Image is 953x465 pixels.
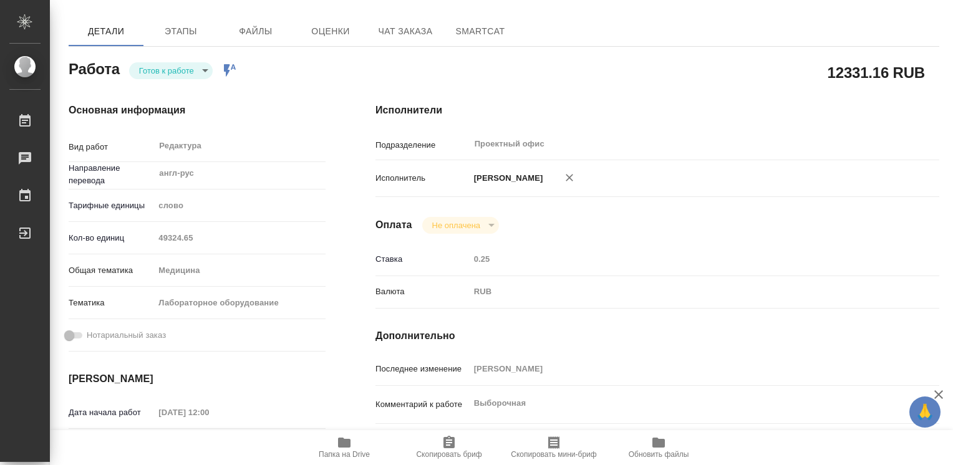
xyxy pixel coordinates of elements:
[397,430,501,465] button: Скопировать бриф
[129,62,213,79] div: Готов к работе
[69,162,154,187] p: Направление перевода
[629,450,689,459] span: Обновить файлы
[470,172,543,185] p: [PERSON_NAME]
[470,360,893,378] input: Пустое поле
[909,396,941,428] button: 🙏
[69,297,154,309] p: Тематика
[375,103,939,118] h4: Исполнители
[76,24,136,39] span: Детали
[87,329,166,342] span: Нотариальный заказ
[606,430,711,465] button: Обновить файлы
[375,328,939,343] h4: Дополнительно
[511,450,596,459] span: Скопировать мини-бриф
[450,24,510,39] span: SmartCat
[501,430,606,465] button: Скопировать мини-бриф
[69,232,154,244] p: Кол-во единиц
[292,430,397,465] button: Папка на Drive
[428,220,484,231] button: Не оплачена
[154,292,326,314] div: Лабораторное оборудование
[375,398,470,411] p: Комментарий к работе
[135,65,198,76] button: Готов к работе
[470,281,893,302] div: RUB
[375,139,470,151] p: Подразделение
[375,363,470,375] p: Последнее изменение
[556,164,583,191] button: Удалить исполнителя
[69,406,154,419] p: Дата начала работ
[69,141,154,153] p: Вид работ
[69,57,120,79] h2: Работа
[470,393,893,414] textarea: Выборочная
[154,260,326,281] div: Медицина
[375,172,470,185] p: Исполнитель
[470,250,893,268] input: Пустое поле
[375,253,470,266] p: Ставка
[154,195,326,216] div: слово
[154,403,263,421] input: Пустое поле
[69,103,326,118] h4: Основная информация
[319,450,370,459] span: Папка на Drive
[154,229,326,247] input: Пустое поле
[375,285,470,298] p: Валюта
[914,399,936,425] span: 🙏
[375,24,435,39] span: Чат заказа
[69,372,326,386] h4: [PERSON_NAME]
[422,217,499,234] div: Готов к работе
[151,24,211,39] span: Этапы
[226,24,286,39] span: Файлы
[69,264,154,277] p: Общая тематика
[301,24,360,39] span: Оценки
[375,218,412,232] h4: Оплата
[69,199,154,212] p: Тарифные единицы
[416,450,481,459] span: Скопировать бриф
[828,62,925,83] h2: 12331.16 RUB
